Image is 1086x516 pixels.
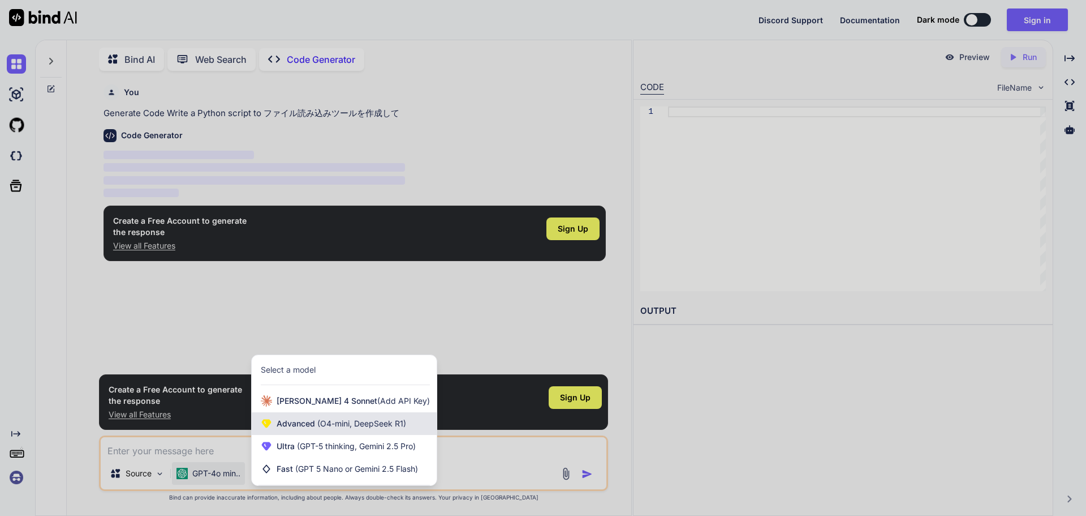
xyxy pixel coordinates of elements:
span: (Add API Key) [377,396,430,406]
span: Fast [277,463,418,475]
span: Ultra [277,441,416,452]
span: (O4-mini, DeepSeek R1) [315,419,406,428]
span: [PERSON_NAME] 4 Sonnet [277,395,430,407]
span: Advanced [277,418,406,429]
span: (GPT 5 Nano or Gemini 2.5 Flash) [295,464,418,474]
div: Select a model [261,364,316,376]
span: (GPT-5 thinking, Gemini 2.5 Pro) [295,441,416,451]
